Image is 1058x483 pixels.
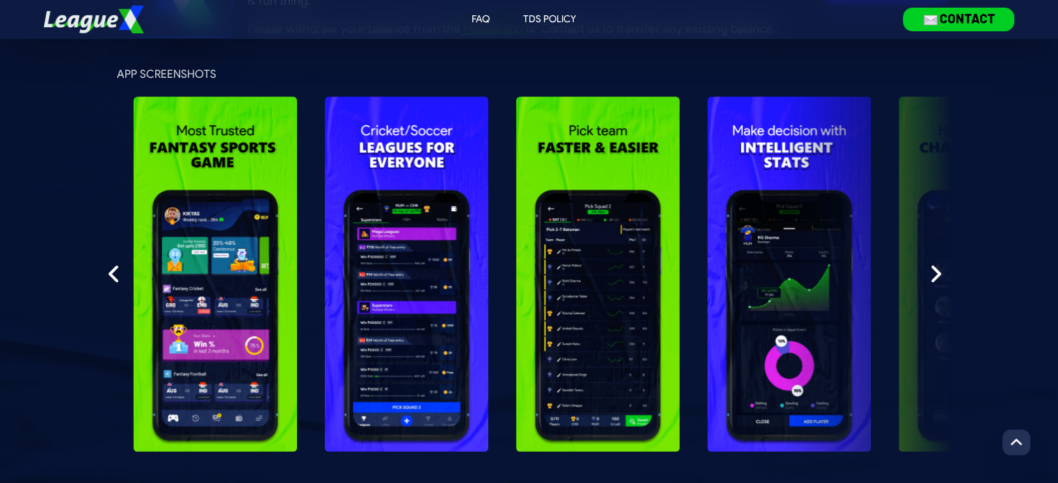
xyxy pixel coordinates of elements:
img: left-chevron [109,263,120,285]
img: download leaguex app [903,8,1014,31]
img: up [1011,435,1022,450]
img: cricket/soccer leagues for every one [325,97,488,452]
img: most trusted fantasy sports game [134,97,297,452]
img: right-chevron [930,263,941,285]
div: FAQ [472,13,490,26]
img: pick team fast and easier [516,97,680,452]
img: make decision with intelligent stats [707,97,871,452]
p: App Screenshots [117,66,216,83]
div: TDS Policy [523,13,576,26]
